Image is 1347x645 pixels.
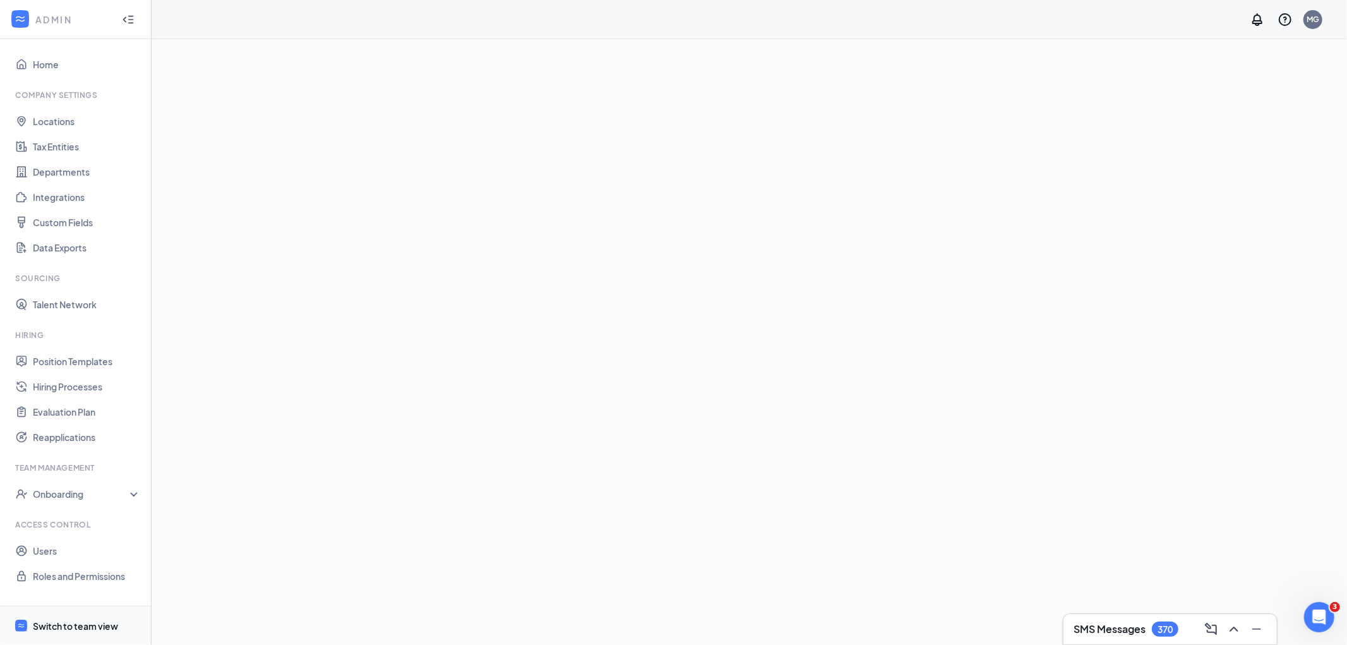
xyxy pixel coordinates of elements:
div: Hiring [15,330,138,341]
div: Team Management [15,462,138,473]
a: Integrations [33,184,141,210]
svg: Minimize [1249,622,1264,637]
svg: ComposeMessage [1204,622,1219,637]
a: Locations [33,109,141,134]
a: Hiring Processes [33,374,141,399]
a: Departments [33,159,141,184]
div: ADMIN [35,13,111,26]
a: Data Exports [33,235,141,260]
div: 370 [1158,624,1173,635]
a: Talent Network [33,292,141,317]
a: Home [33,52,141,77]
svg: WorkstreamLogo [17,622,25,630]
a: Reapplications [33,425,141,450]
div: Company Settings [15,90,138,100]
a: Tax Entities [33,134,141,159]
div: MG [1307,14,1319,25]
svg: Collapse [122,13,135,26]
button: Minimize [1247,619,1267,639]
a: Custom Fields [33,210,141,235]
button: ChevronUp [1224,619,1244,639]
h3: SMS Messages [1074,622,1146,636]
svg: QuestionInfo [1278,12,1293,27]
span: 3 [1330,602,1340,612]
a: Users [33,538,141,564]
button: ComposeMessage [1201,619,1221,639]
div: Switch to team view [33,620,118,632]
div: Access control [15,519,138,530]
div: Sourcing [15,273,138,284]
svg: ChevronUp [1226,622,1242,637]
div: Onboarding [33,488,130,500]
a: Position Templates [33,349,141,374]
svg: UserCheck [15,488,28,500]
svg: WorkstreamLogo [14,13,27,25]
a: Evaluation Plan [33,399,141,425]
iframe: Intercom live chat [1304,602,1334,632]
svg: Notifications [1250,12,1265,27]
a: Roles and Permissions [33,564,141,589]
